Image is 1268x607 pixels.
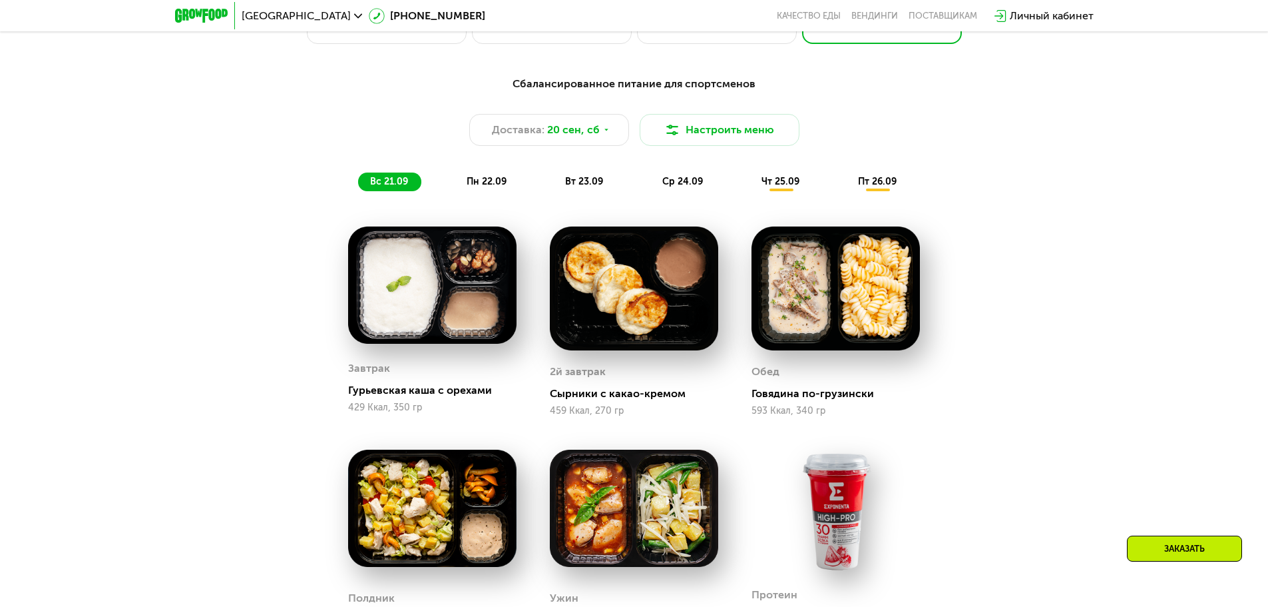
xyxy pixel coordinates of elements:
[751,362,779,382] div: Обед
[640,114,799,146] button: Настроить меню
[851,11,898,21] a: Вендинги
[1127,536,1242,562] div: Заказать
[242,11,351,21] span: [GEOGRAPHIC_DATA]
[858,176,897,187] span: пт 26.09
[751,387,931,400] div: Говядина по-грузински
[240,76,1028,93] div: Сбалансированное питание для спортсменов
[565,176,603,187] span: вт 23.09
[550,387,729,400] div: Сырники с какао-кремом
[467,176,507,187] span: пн 22.09
[348,384,527,397] div: Гурьевская каша с орехами
[662,176,703,187] span: ср 24.09
[348,358,390,378] div: Завтрак
[909,11,977,21] div: поставщикам
[761,176,799,187] span: чт 25.09
[550,406,718,416] div: 459 Ккал, 270 гр
[492,122,544,138] span: Доставка:
[369,8,485,24] a: [PHONE_NUMBER]
[550,362,606,382] div: 2й завтрак
[751,406,920,416] div: 593 Ккал, 340 гр
[751,585,797,605] div: Протеин
[370,176,408,187] span: вс 21.09
[547,122,600,138] span: 20 сен, сб
[1010,8,1094,24] div: Личный кабинет
[348,402,517,413] div: 429 Ккал, 350 гр
[777,11,841,21] a: Качество еды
